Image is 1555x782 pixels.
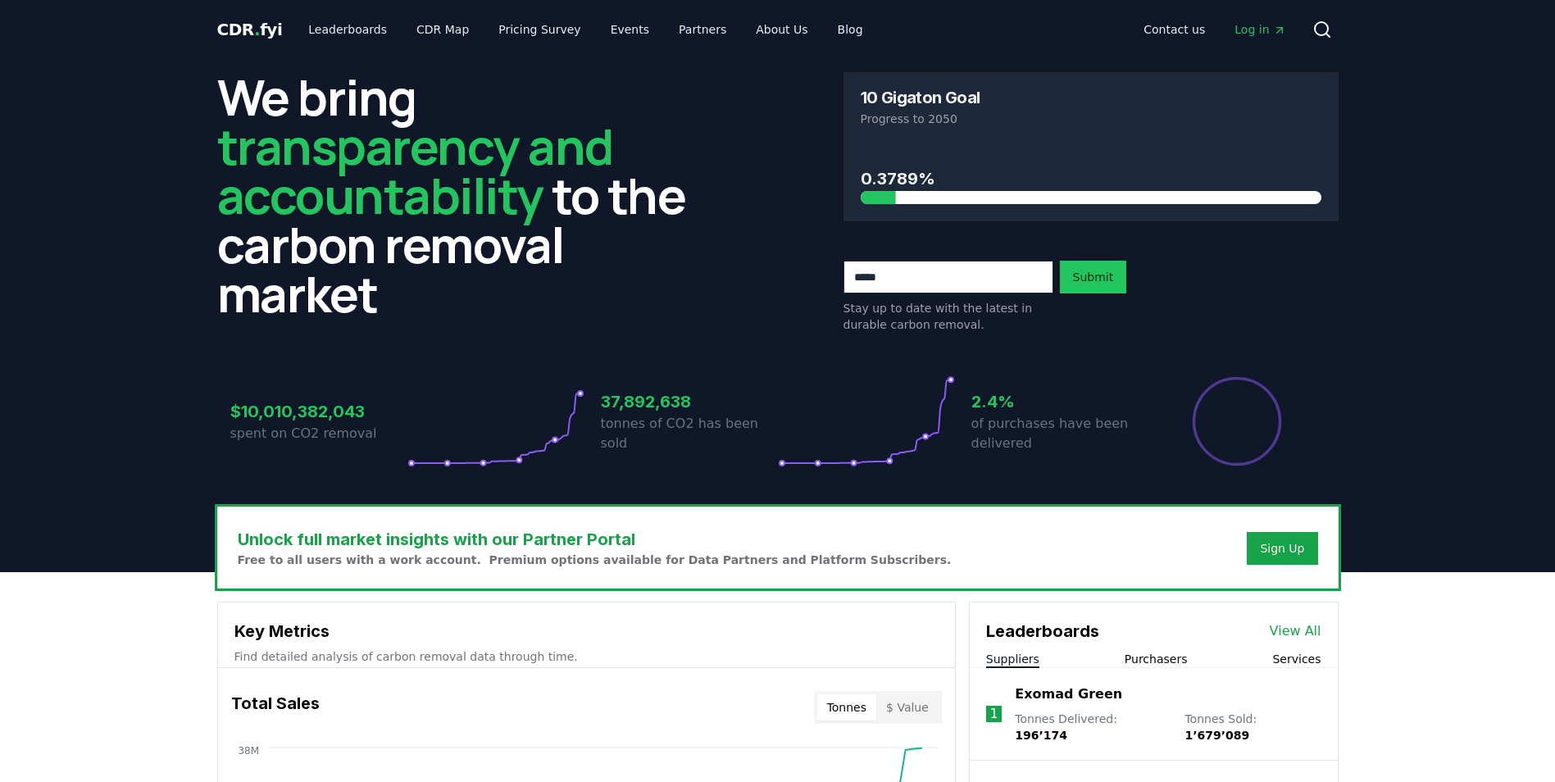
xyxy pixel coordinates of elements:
h3: 0.3789% [861,166,1321,191]
a: View All [1270,621,1321,641]
nav: Main [1130,15,1298,44]
p: Tonnes Sold : [1184,711,1321,743]
p: spent on CO2 removal [230,424,407,443]
button: Submit [1060,261,1127,293]
a: Partners [666,15,739,44]
h3: Unlock full market insights with our Partner Portal [238,527,952,552]
p: Progress to 2050 [861,111,1321,127]
p: tonnes of CO2 has been sold [601,414,778,453]
a: Sign Up [1260,540,1304,557]
p: of purchases have been delivered [971,414,1148,453]
a: Leaderboards [295,15,400,44]
span: 196’174 [1015,729,1067,742]
a: Events [598,15,662,44]
a: CDR.fyi [217,18,283,41]
p: Stay up to date with the latest in durable carbon removal. [843,300,1053,333]
h3: Total Sales [231,691,320,724]
a: Contact us [1130,15,1218,44]
a: Blog [825,15,876,44]
div: Percentage of sales delivered [1191,375,1283,467]
p: Find detailed analysis of carbon removal data through time. [234,648,939,665]
h3: Key Metrics [234,619,939,643]
h3: $10,010,382,043 [230,399,407,424]
button: Services [1272,651,1321,667]
nav: Main [295,15,875,44]
span: . [254,20,260,39]
h3: Leaderboards [986,619,1099,643]
button: Purchasers [1125,651,1188,667]
button: Tonnes [817,694,876,721]
button: $ Value [876,694,939,721]
h3: 37,892,638 [601,389,778,414]
span: Log in [1234,21,1285,38]
p: 1 [989,704,998,724]
h2: We bring to the carbon removal market [217,72,712,318]
h3: 2.4% [971,389,1148,414]
tspan: 38M [238,745,259,757]
span: 1’679’089 [1184,729,1249,742]
span: CDR fyi [217,20,283,39]
a: Log in [1221,15,1298,44]
h3: 10 Gigaton Goal [861,89,980,106]
a: Exomad Green [1015,684,1122,704]
button: Suppliers [986,651,1039,667]
p: Free to all users with a work account. Premium options available for Data Partners and Platform S... [238,552,952,568]
span: transparency and accountability [217,112,613,229]
p: Tonnes Delivered : [1015,711,1168,743]
a: About Us [743,15,821,44]
a: Pricing Survey [485,15,593,44]
a: CDR Map [403,15,482,44]
button: Sign Up [1247,532,1317,565]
